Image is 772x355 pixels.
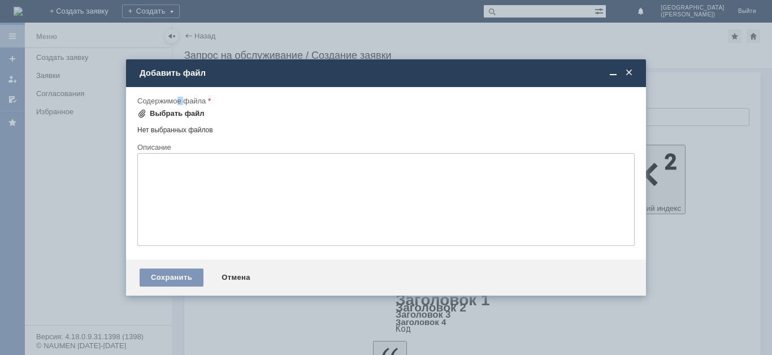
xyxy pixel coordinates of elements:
div: Выбрать файл [150,109,205,118]
span: Свернуть (Ctrl + M) [608,68,619,78]
div: Добавить файл [140,68,635,78]
div: Описание [137,144,632,151]
div: Нет выбранных файлов [137,122,635,135]
div: Содержимое файла [137,97,632,105]
span: Закрыть [623,68,635,78]
div: просьба удалить отложенные чеки [5,5,165,14]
